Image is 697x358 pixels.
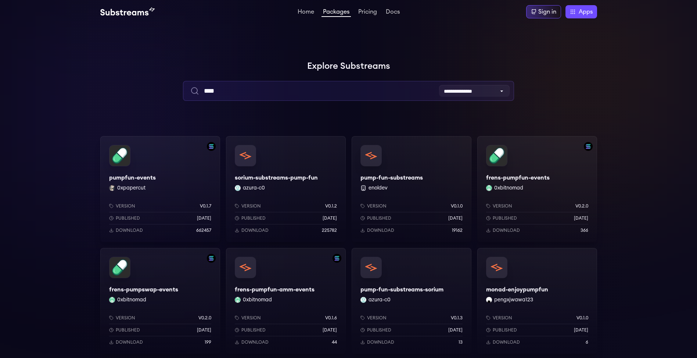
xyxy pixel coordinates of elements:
[207,142,216,151] img: Filter by solana network
[205,339,211,345] p: 199
[241,227,269,233] p: Download
[352,136,471,242] a: pump-fun-substreamspump-fun-substreams enoldevVersionv0.1.0Published[DATE]Download19162
[100,136,220,242] a: Filter by solana networkpumpfun-eventspumpfun-events0xpapercut 0xpapercutVersionv0.1.7Published[D...
[241,339,269,345] p: Download
[477,136,597,242] a: Filter by solana networkfrens-pumpfun-eventsfrens-pumpfun-events0xbitnomad 0xbitnomadVersionv0.2....
[493,339,520,345] p: Download
[367,315,387,321] p: Version
[116,227,143,233] p: Download
[226,248,346,354] a: Filter by solana networkfrens-pumpfun-amm-eventsfrens-pumpfun-amm-events0xbitnomad 0xbitnomadVers...
[367,227,394,233] p: Download
[117,296,146,304] button: 0xbitnomad
[493,327,517,333] p: Published
[325,315,337,321] p: v0.1.6
[448,327,463,333] p: [DATE]
[197,215,211,221] p: [DATE]
[384,9,401,16] a: Docs
[369,184,388,192] button: enoldev
[451,203,463,209] p: v0.1.0
[459,339,463,345] p: 13
[321,9,351,17] a: Packages
[576,315,588,321] p: v0.1.0
[296,9,316,16] a: Home
[116,203,135,209] p: Version
[333,254,341,263] img: Filter by solana network
[117,184,145,192] button: 0xpapercut
[367,327,391,333] p: Published
[332,339,337,345] p: 44
[448,215,463,221] p: [DATE]
[116,327,140,333] p: Published
[323,215,337,221] p: [DATE]
[584,142,593,151] img: Filter by solana network
[493,203,512,209] p: Version
[369,296,391,304] button: azura-c0
[574,215,588,221] p: [DATE]
[493,227,520,233] p: Download
[207,254,216,263] img: Filter by solana network
[477,248,597,354] a: monad-enjoypumpfunmonad-enjoypumpfunpengxjwawa123 pengxjwawa123Versionv0.1.0Published[DATE]Download6
[200,203,211,209] p: v0.1.7
[493,315,512,321] p: Version
[241,327,266,333] p: Published
[116,315,135,321] p: Version
[574,327,588,333] p: [DATE]
[322,227,337,233] p: 225782
[352,248,471,354] a: pump-fun-substreams-soriumpump-fun-substreams-soriumazura-c0 azura-c0Versionv0.1.3Published[DATE]...
[196,227,211,233] p: 662457
[579,7,593,16] span: Apps
[581,227,588,233] p: 366
[100,59,597,74] h1: Explore Substreams
[452,227,463,233] p: 19162
[494,184,523,192] button: 0xbitnomad
[367,215,391,221] p: Published
[243,184,265,192] button: azura-c0
[493,215,517,221] p: Published
[100,7,155,16] img: Substream's logo
[100,248,220,354] a: Filter by solana networkfrens-pumpswap-eventsfrens-pumpswap-events0xbitnomad 0xbitnomadVersionv0....
[367,339,394,345] p: Download
[325,203,337,209] p: v0.1.2
[323,327,337,333] p: [DATE]
[357,9,378,16] a: Pricing
[526,5,561,18] a: Sign in
[241,315,261,321] p: Version
[586,339,588,345] p: 6
[538,7,556,16] div: Sign in
[226,136,346,242] a: sorium-substreams-pump-funsorium-substreams-pump-funazura-c0 azura-c0Versionv0.1.2Published[DATE]...
[197,327,211,333] p: [DATE]
[494,296,533,304] button: pengxjwawa123
[451,315,463,321] p: v0.1.3
[575,203,588,209] p: v0.2.0
[241,215,266,221] p: Published
[198,315,211,321] p: v0.2.0
[116,215,140,221] p: Published
[243,296,272,304] button: 0xbitnomad
[367,203,387,209] p: Version
[241,203,261,209] p: Version
[116,339,143,345] p: Download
